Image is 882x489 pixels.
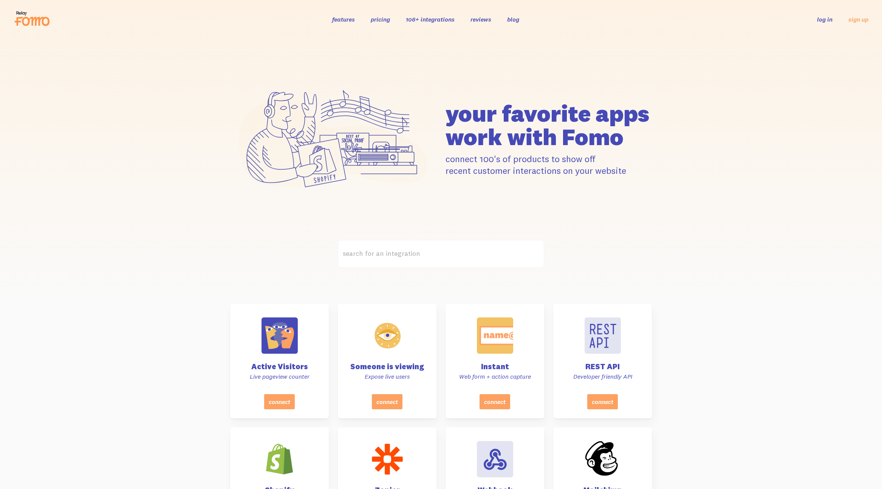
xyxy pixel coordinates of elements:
p: Web form + action capture [455,373,535,381]
h4: Someone is viewing [347,363,427,370]
h4: REST API [562,363,643,370]
button: connect [372,394,402,409]
p: Expose live users [347,373,427,381]
a: blog [507,15,519,23]
a: features [332,15,355,23]
h1: your favorite apps work with Fomo [446,102,652,149]
label: search for an integration [338,240,544,268]
a: reviews [470,15,491,23]
h4: Instant [455,363,535,370]
a: log in [817,15,832,23]
button: connect [480,394,510,409]
a: 106+ integrations [406,15,455,23]
a: Active Visitors Live pageview counter connect [230,304,329,418]
button: connect [264,394,295,409]
button: connect [587,394,618,409]
a: REST API Developer friendly API connect [553,304,652,418]
h4: Active Visitors [239,363,320,370]
p: Live pageview counter [239,373,320,381]
p: Developer friendly API [562,373,643,381]
a: sign up [848,15,868,23]
a: Instant Web form + action capture connect [446,304,544,418]
p: connect 100's of products to show off recent customer interactions on your website [446,153,652,176]
a: pricing [371,15,390,23]
a: Someone is viewing Expose live users connect [338,304,436,418]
